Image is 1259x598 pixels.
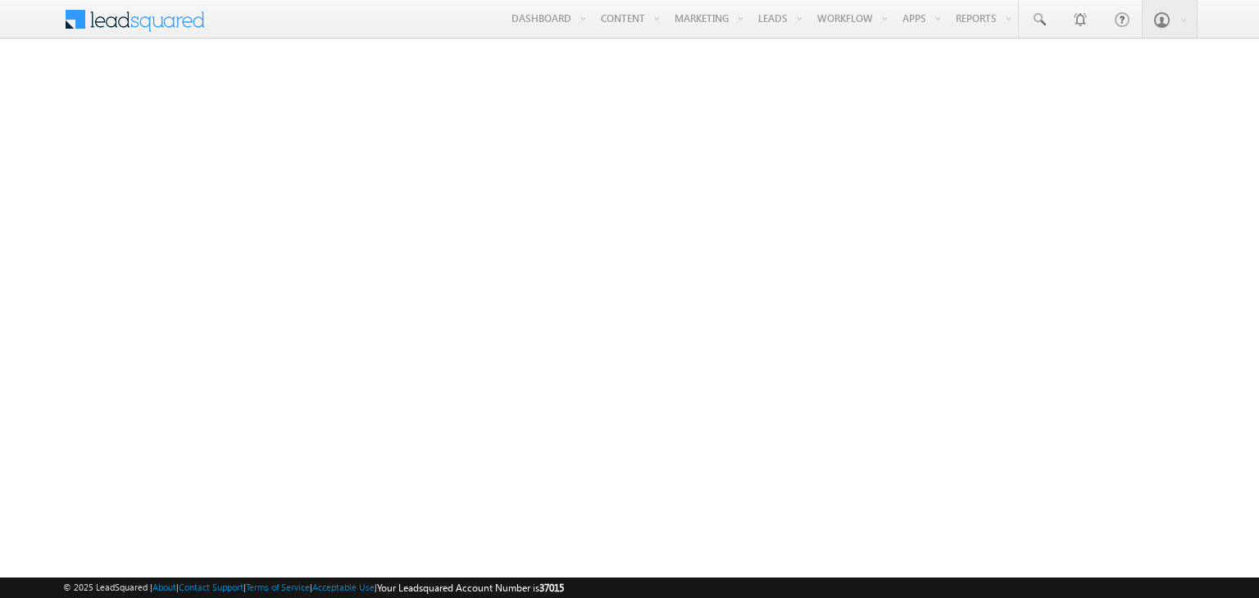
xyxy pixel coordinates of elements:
a: Contact Support [179,582,243,592]
a: About [152,582,176,592]
span: Your Leadsquared Account Number is [377,582,564,594]
a: Terms of Service [246,582,310,592]
span: © 2025 LeadSquared | | | | | [63,580,564,596]
span: 37015 [539,582,564,594]
a: Acceptable Use [312,582,375,592]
